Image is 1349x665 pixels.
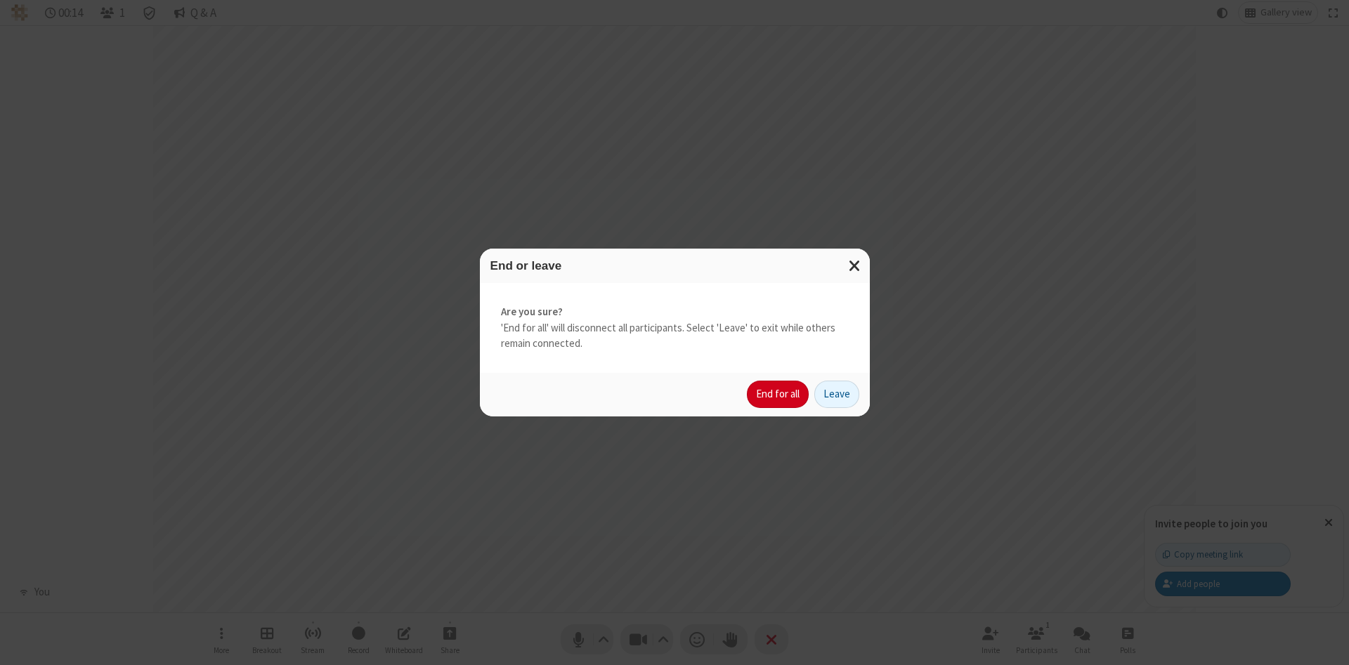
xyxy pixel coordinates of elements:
button: End for all [747,381,809,409]
strong: Are you sure? [501,304,849,320]
h3: End or leave [490,259,859,272]
button: Close modal [840,249,870,283]
div: 'End for all' will disconnect all participants. Select 'Leave' to exit while others remain connec... [480,283,870,373]
button: Leave [814,381,859,409]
